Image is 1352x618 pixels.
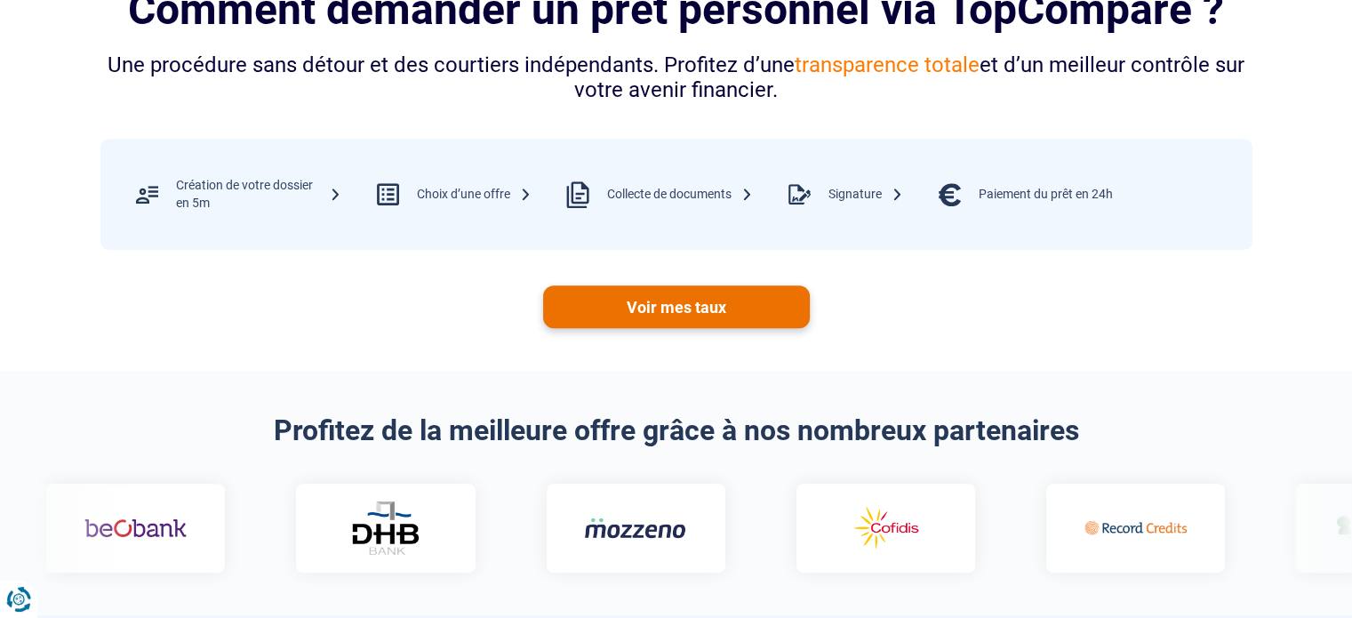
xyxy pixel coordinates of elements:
[584,517,686,539] img: Mozzeno
[828,186,903,204] div: Signature
[979,186,1113,204] div: Paiement du prêt en 24h
[795,52,980,77] span: transparence totale
[349,501,420,555] img: DHB Bank
[84,502,186,554] img: Beobank
[100,413,1252,447] h2: Profitez de la meilleure offre grâce à nos nombreux partenaires
[417,186,532,204] div: Choix d’une offre
[607,186,753,204] div: Collecte de documents
[1084,502,1186,554] img: Record credits
[834,502,936,554] img: Cofidis
[100,52,1252,104] div: Une procédure sans détour et des courtiers indépendants. Profitez d’une et d’un meilleur contrôle...
[176,177,341,212] div: Création de votre dossier en 5m
[543,285,810,328] a: Voir mes taux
